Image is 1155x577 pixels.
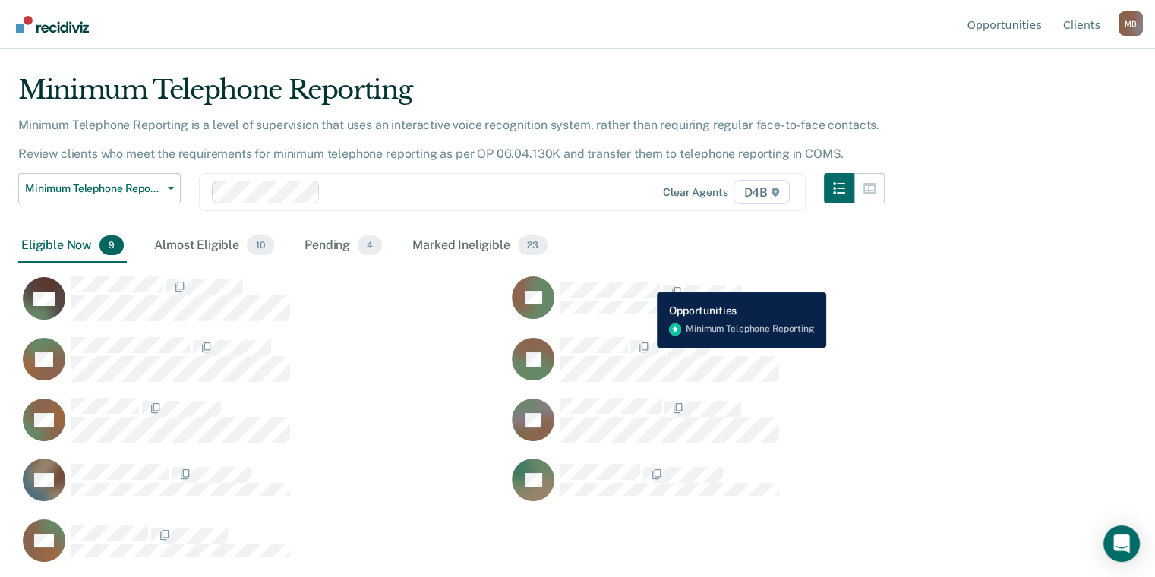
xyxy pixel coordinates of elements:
div: Minimum Telephone Reporting [18,74,885,118]
img: Recidiviz [16,16,89,33]
div: CaseloadOpportunityCell-0829698 [507,458,996,519]
span: 4 [358,235,382,255]
div: Pending4 [301,229,385,263]
div: Open Intercom Messenger [1103,525,1140,562]
div: Marked Ineligible23 [409,229,550,263]
span: D4B [734,180,789,204]
div: CaseloadOpportunityCell-0226558 [507,336,996,397]
div: Eligible Now9 [18,229,127,263]
span: 9 [99,235,124,255]
div: CaseloadOpportunityCell-0831735 [507,397,996,458]
button: Profile dropdown button [1119,11,1143,36]
div: CaseloadOpportunityCell-0830403 [18,397,507,458]
div: CaseloadOpportunityCell-0806987 [507,276,996,336]
span: 10 [247,235,274,255]
div: Clear agents [663,186,727,199]
button: Minimum Telephone Reporting [18,173,181,203]
p: Minimum Telephone Reporting is a level of supervision that uses an interactive voice recognition ... [18,118,879,161]
div: CaseloadOpportunityCell-0816509 [18,276,507,336]
div: CaseloadOpportunityCell-0794404 [18,458,507,519]
span: Minimum Telephone Reporting [25,182,162,195]
div: M B [1119,11,1143,36]
div: Almost Eligible10 [151,229,277,263]
div: CaseloadOpportunityCell-0736203 [18,336,507,397]
span: 23 [518,235,548,255]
